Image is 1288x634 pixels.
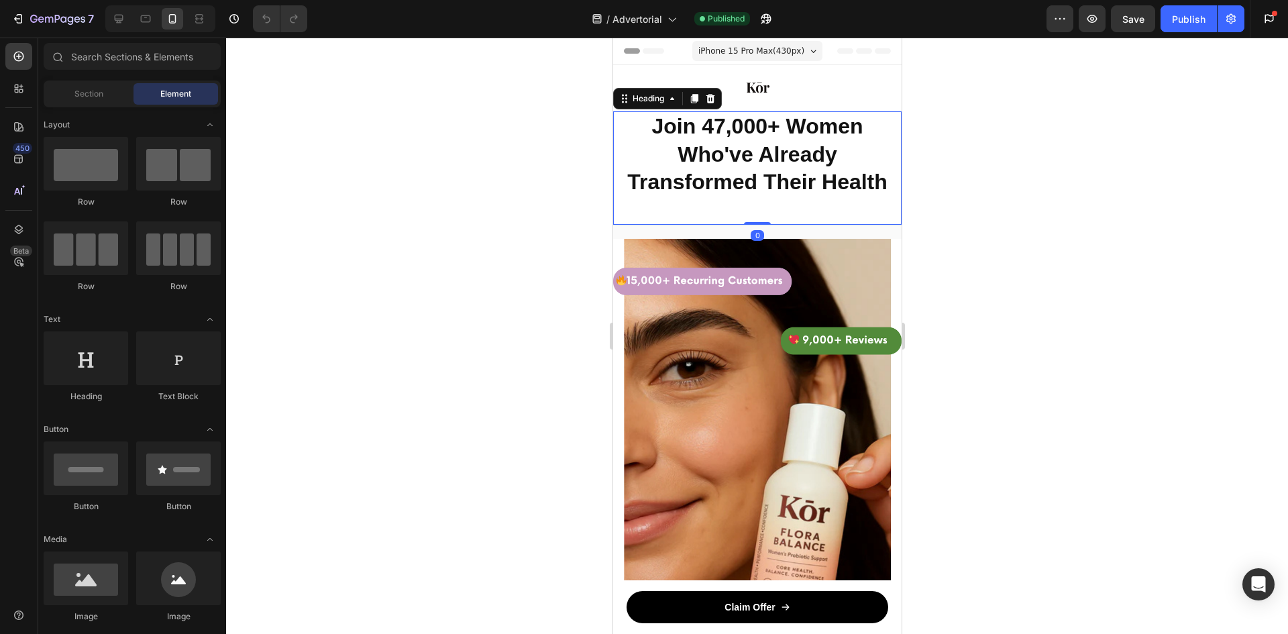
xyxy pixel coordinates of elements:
[708,13,745,25] span: Published
[88,11,94,27] p: 7
[44,313,60,325] span: Text
[136,500,221,513] div: Button
[612,12,662,26] span: Advertorial
[136,390,221,403] div: Text Block
[199,114,221,136] span: Toggle open
[44,280,128,293] div: Row
[5,5,100,32] button: 7
[136,280,221,293] div: Row
[44,611,128,623] div: Image
[44,43,221,70] input: Search Sections & Elements
[199,419,221,440] span: Toggle open
[160,88,191,100] span: Element
[1161,5,1217,32] button: Publish
[1111,5,1155,32] button: Save
[199,309,221,330] span: Toggle open
[44,423,68,435] span: Button
[44,390,128,403] div: Heading
[44,500,128,513] div: Button
[613,38,902,634] iframe: Design area
[10,246,32,256] div: Beta
[44,196,128,208] div: Row
[136,611,221,623] div: Image
[44,119,70,131] span: Layout
[253,5,307,32] div: Undo/Redo
[74,88,103,100] span: Section
[44,533,67,545] span: Media
[606,12,610,26] span: /
[1242,568,1275,600] div: Open Intercom Messenger
[1172,12,1205,26] div: Publish
[13,143,32,154] div: 450
[136,196,221,208] div: Row
[1122,13,1144,25] span: Save
[199,529,221,550] span: Toggle open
